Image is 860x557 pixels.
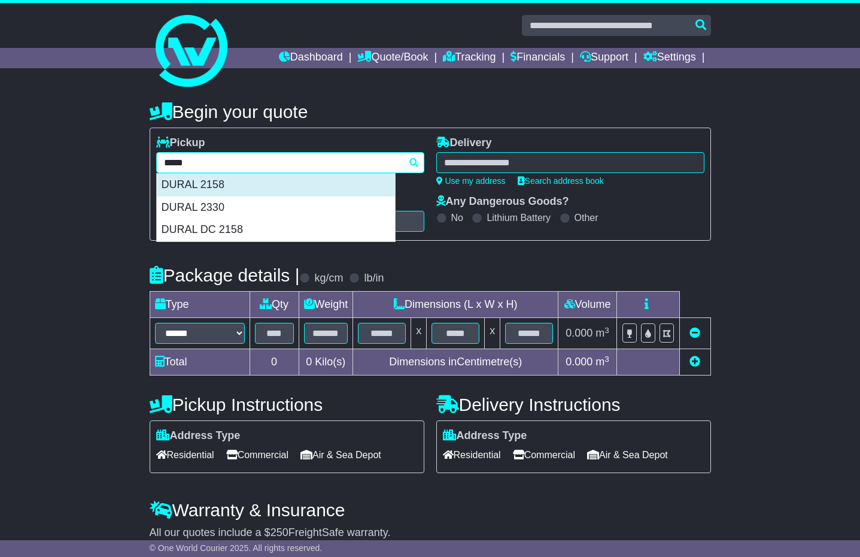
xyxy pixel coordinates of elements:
a: Add new item [689,356,700,368]
sup: 3 [604,326,609,335]
label: kg/cm [314,272,343,285]
td: Dimensions in Centimetre(s) [353,349,558,376]
typeahead: Please provide city [156,152,424,173]
div: DURAL 2158 [157,174,395,196]
label: Lithium Battery [487,212,551,223]
span: Commercial [226,446,288,464]
span: Residential [443,446,501,464]
a: Tracking [443,48,496,68]
a: Search address book [518,176,604,186]
span: Residential [156,446,214,464]
td: 0 [250,349,299,376]
label: Delivery [436,137,492,150]
a: Settings [643,48,696,68]
div: DURAL 2330 [157,196,395,219]
label: lb/in [364,272,384,285]
a: Support [580,48,628,68]
span: m [595,327,609,339]
span: Air & Sea Depot [587,446,668,464]
td: Weight [299,292,353,318]
label: Address Type [156,429,241,443]
span: Commercial [513,446,575,464]
h4: Warranty & Insurance [150,500,711,520]
td: x [411,318,427,349]
sup: 3 [604,355,609,364]
label: Address Type [443,429,527,443]
span: 250 [271,526,288,538]
span: 0.000 [566,356,592,368]
a: Quote/Book [357,48,428,68]
td: Volume [558,292,617,318]
a: Dashboard [279,48,343,68]
div: DURAL DC 2158 [157,219,395,241]
td: Kilo(s) [299,349,353,376]
a: Financials [510,48,565,68]
span: Air & Sea Depot [300,446,381,464]
td: Dimensions (L x W x H) [353,292,558,318]
label: Other [575,212,598,223]
span: 0.000 [566,327,592,339]
h4: Begin your quote [150,102,711,122]
a: Use my address [436,176,506,186]
label: No [451,212,463,223]
label: Pickup [156,137,205,150]
a: Remove this item [689,327,700,339]
h4: Package details | [150,265,300,285]
label: Any Dangerous Goods? [436,195,569,208]
span: © One World Courier 2025. All rights reserved. [150,543,323,553]
span: m [595,356,609,368]
td: x [485,318,500,349]
span: 0 [306,356,312,368]
td: Qty [250,292,299,318]
h4: Delivery Instructions [436,395,711,414]
div: All our quotes include a $ FreightSafe warranty. [150,526,711,540]
td: Type [150,292,250,318]
td: Total [150,349,250,376]
h4: Pickup Instructions [150,395,424,414]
